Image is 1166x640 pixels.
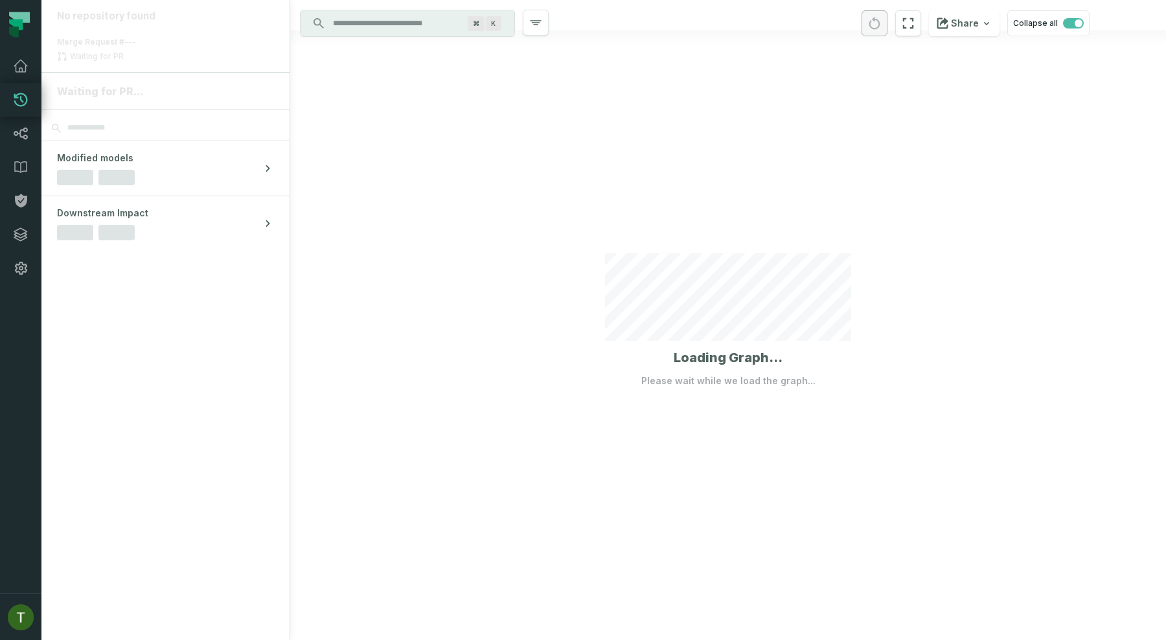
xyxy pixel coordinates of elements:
[929,10,1000,36] button: Share
[57,152,133,165] span: Modified models
[57,10,274,23] div: No repository found
[8,604,34,630] img: avatar of Tomer Galun
[41,196,290,251] button: Downstream Impact
[67,51,126,62] span: Waiting for PR
[1007,10,1090,36] button: Collapse all
[57,37,136,47] span: Merge Request #---
[641,374,816,387] p: Please wait while we load the graph...
[468,16,485,31] span: Press ⌘ + K to focus the search bar
[41,141,290,196] button: Modified models
[674,349,783,367] h1: Loading Graph...
[57,84,274,99] div: Waiting for PR...
[57,207,148,220] span: Downstream Impact
[486,16,501,31] span: Press ⌘ + K to focus the search bar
